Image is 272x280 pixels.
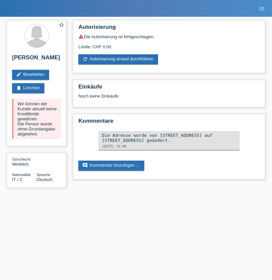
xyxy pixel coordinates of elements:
[78,24,260,34] h2: Autorisierung
[59,22,65,29] a: star_border
[16,85,22,91] i: delete
[12,157,31,161] span: Geschlecht
[82,56,88,62] i: refresh
[78,34,84,39] i: warning
[59,22,65,28] i: star_border
[12,177,23,182] span: Italien / C / 20.10.2021
[102,133,236,143] div: Die Adresse wurde von [STREET_ADDRESS] auf [STREET_ADDRESS] geändert.
[12,54,61,64] h2: [PERSON_NAME]
[78,118,260,128] h2: Kommentare
[37,177,53,182] span: Deutsch
[78,39,260,49] div: Limite: CHF 0.00
[12,99,61,139] div: Wir können der Kundin aktuell keine Kreditlimite gewähren. Die Person wurde ohne Grundangabe abge...
[78,161,144,171] a: commentKommentar hinzufügen ...
[78,94,260,104] div: Noch keine Einkäufe
[78,83,260,94] h2: Einkäufe
[12,70,49,80] a: editBearbeiten
[259,5,265,12] i: menu
[12,83,44,93] a: deleteLöschen
[82,163,88,168] i: comment
[37,173,50,177] span: Sprache
[255,6,269,10] a: menu
[102,145,236,148] div: [DATE] 16:00
[16,72,22,77] i: edit
[78,54,158,64] a: refreshAutorisierung erneut durchführen
[12,173,31,177] span: Nationalität
[12,157,37,167] div: Weiblich
[78,34,260,39] div: Die Autorisierung ist fehlgeschlagen.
